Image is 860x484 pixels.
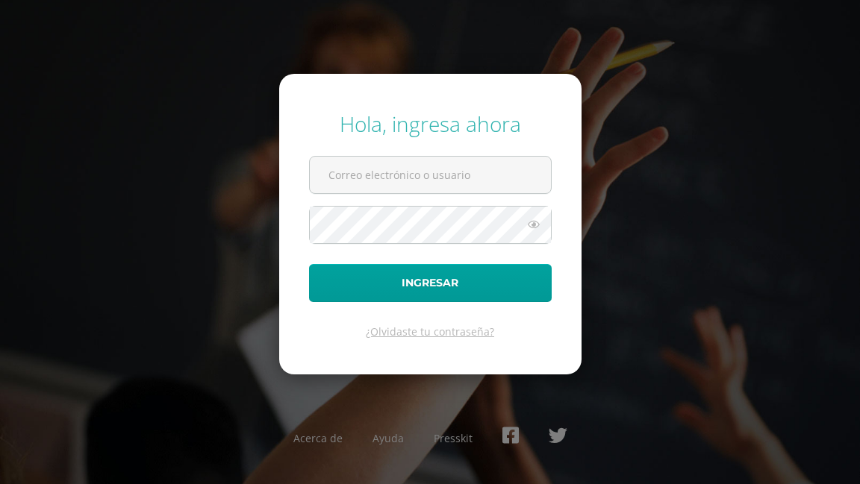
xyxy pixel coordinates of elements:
[309,110,552,138] div: Hola, ingresa ahora
[293,431,343,445] a: Acerca de
[309,264,552,302] button: Ingresar
[310,157,551,193] input: Correo electrónico o usuario
[366,324,494,339] a: ¿Olvidaste tu contraseña?
[373,431,404,445] a: Ayuda
[434,431,473,445] a: Presskit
